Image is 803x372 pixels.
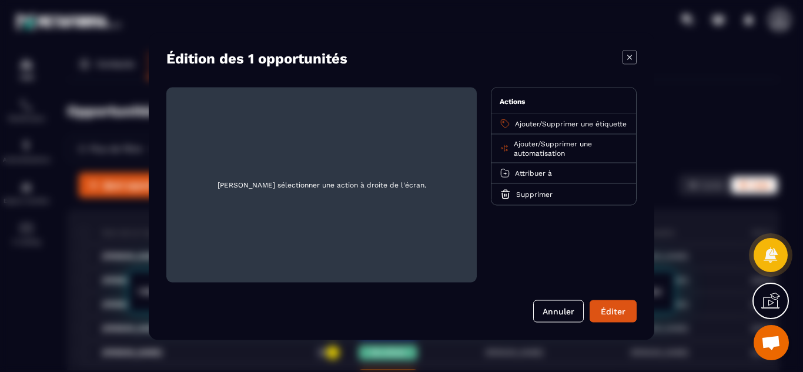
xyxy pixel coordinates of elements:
[516,190,553,198] span: Supprimer
[515,119,539,128] span: Ajouter
[514,139,628,157] p: /
[500,97,525,105] span: Actions
[176,96,467,273] span: [PERSON_NAME] sélectionner une action à droite de l'écran.
[514,139,538,148] span: Ajouter
[754,325,789,360] div: Ouvrir le chat
[542,119,627,128] span: Supprimer une étiquette
[533,300,584,322] button: Annuler
[166,50,347,66] h4: Édition des 1 opportunités
[514,139,592,157] span: Supprimer une automatisation
[515,169,552,177] span: Attribuer à
[590,300,637,322] button: Éditer
[515,119,627,128] p: /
